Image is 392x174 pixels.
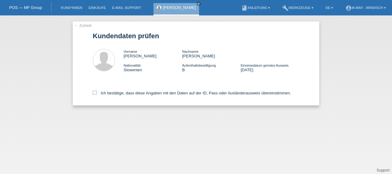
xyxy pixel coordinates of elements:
[124,63,182,72] div: Slowenien
[238,6,273,10] a: bookAnleitung ▾
[109,6,144,10] a: E-Mail Support
[241,5,247,11] i: book
[323,6,336,10] a: DE ▾
[342,6,389,10] a: account_circlem-way - Windisch ▾
[124,49,182,58] div: [PERSON_NAME]
[85,6,109,10] a: Einkäufe
[74,23,92,28] a: ← Zurück
[93,32,299,40] h1: Kundendaten prüfen
[377,168,390,172] a: Support
[241,63,299,72] div: [DATE]
[58,6,85,10] a: Kund*innen
[197,2,200,5] i: close
[345,5,352,11] i: account_circle
[182,63,241,72] div: B
[241,64,288,67] span: Einreisedatum gemäss Ausweis
[163,5,196,10] a: [PERSON_NAME]
[182,64,216,67] span: Aufenthaltsbewilligung
[9,5,42,10] a: POS — MF Group
[93,91,291,95] label: Ich bestätige, dass diese Angaben mit den Daten auf der ID, Pass oder Ausländerausweis übereinsti...
[282,5,288,11] i: build
[182,49,241,58] div: [PERSON_NAME]
[197,2,201,6] a: close
[124,50,137,53] span: Vorname
[279,6,316,10] a: buildWerkzeuge ▾
[124,64,141,67] span: Nationalität
[182,50,198,53] span: Nachname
